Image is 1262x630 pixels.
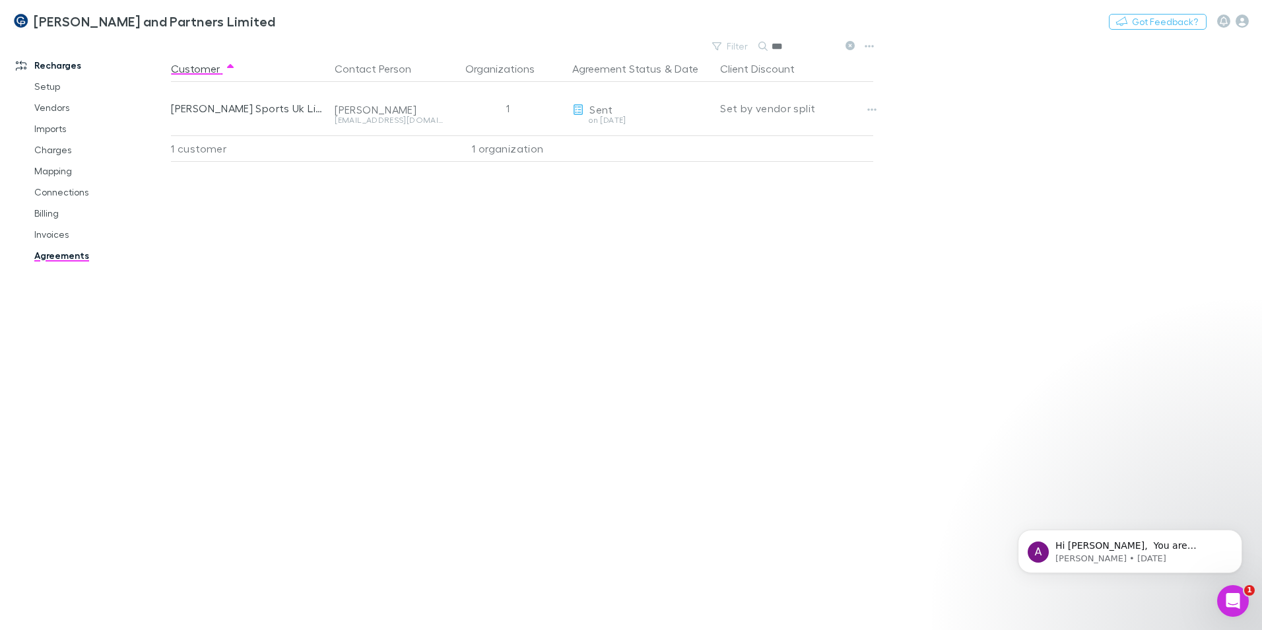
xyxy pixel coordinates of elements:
button: Help [176,412,264,465]
span: Sent [589,103,613,116]
button: Filter [706,38,756,54]
a: Connections [21,182,178,203]
button: Contact Person [335,55,427,82]
span: Messages [110,445,155,454]
div: Setup BECS/BACS Direct Debit on Stripe [19,312,245,337]
button: Messages [88,412,176,465]
button: Customer [171,55,236,82]
div: The purpose of Email Headers (CC & Reply-To) in Setup [27,241,221,269]
span: Help [209,445,230,454]
div: Missing Client Email Addresses in [GEOGRAPHIC_DATA] [27,279,221,307]
iframe: Intercom live chat [1217,585,1249,617]
a: Charges [21,139,178,160]
div: [PERSON_NAME] [335,103,443,116]
a: Vendors [21,97,178,118]
p: How can we help? [26,116,238,139]
a: Invoices [21,224,178,245]
button: Date [675,55,698,82]
div: How to bulk import charges [27,342,221,356]
h3: [PERSON_NAME] and Partners Limited [34,13,276,29]
div: 1 [448,82,567,135]
div: Setup BECS/BACS Direct Debit on Stripe [27,318,221,332]
a: Recharges [3,55,178,76]
button: Search for help [19,204,245,230]
iframe: Intercom notifications message [998,502,1262,594]
button: Agreement Status [572,55,661,82]
span: Search for help [27,211,107,225]
span: 1 [1244,585,1255,596]
div: [EMAIL_ADDRESS][DOMAIN_NAME] [335,116,443,124]
p: Hi [PERSON_NAME] [26,94,238,116]
a: Billing [21,203,178,224]
div: The purpose of Email Headers (CC & Reply-To) in Setup [19,236,245,274]
div: 1 organization [448,135,567,162]
a: [PERSON_NAME] and Partners Limited [5,5,284,37]
div: 1 customer [171,135,329,162]
div: Close [227,21,251,45]
div: Missing Client Email Addresses in [GEOGRAPHIC_DATA] [19,274,245,312]
div: Profile image for Alex [26,21,53,48]
a: Mapping [21,160,178,182]
div: & [572,55,710,82]
div: Ask a question [27,166,221,180]
button: Organizations [465,55,550,82]
a: Agreements [21,245,178,266]
div: Set by vendor split [720,82,873,135]
a: Setup [21,76,178,97]
div: [PERSON_NAME] Sports Uk Limited [171,82,324,135]
span: Home [29,445,59,454]
button: Client Discount [720,55,811,82]
img: Coates and Partners Limited's Logo [13,13,28,29]
a: Imports [21,118,178,139]
button: Got Feedback? [1109,14,1207,30]
div: How to bulk import charges [19,337,245,361]
div: on [DATE] [572,116,710,124]
div: Ask a question [13,155,251,192]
